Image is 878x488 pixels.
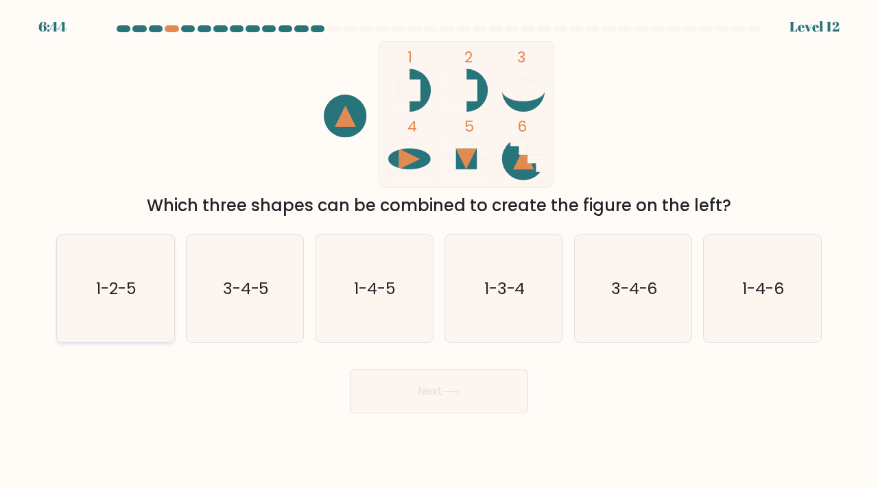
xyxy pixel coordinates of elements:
div: Level 12 [790,16,840,37]
text: 1-4-6 [743,277,785,300]
text: 1-3-4 [484,277,525,300]
text: 1-2-5 [96,277,137,300]
text: 3-4-6 [611,277,658,300]
tspan: 6 [517,116,527,137]
tspan: 3 [517,47,525,68]
tspan: 1 [407,47,412,68]
tspan: 2 [464,47,473,68]
div: 6:44 [38,16,67,37]
button: Next [350,369,528,413]
tspan: 5 [464,116,474,137]
tspan: 4 [407,116,417,137]
text: 1-4-5 [355,277,396,300]
div: Which three shapes can be combined to create the figure on the left? [64,193,814,218]
text: 3-4-5 [223,277,270,300]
